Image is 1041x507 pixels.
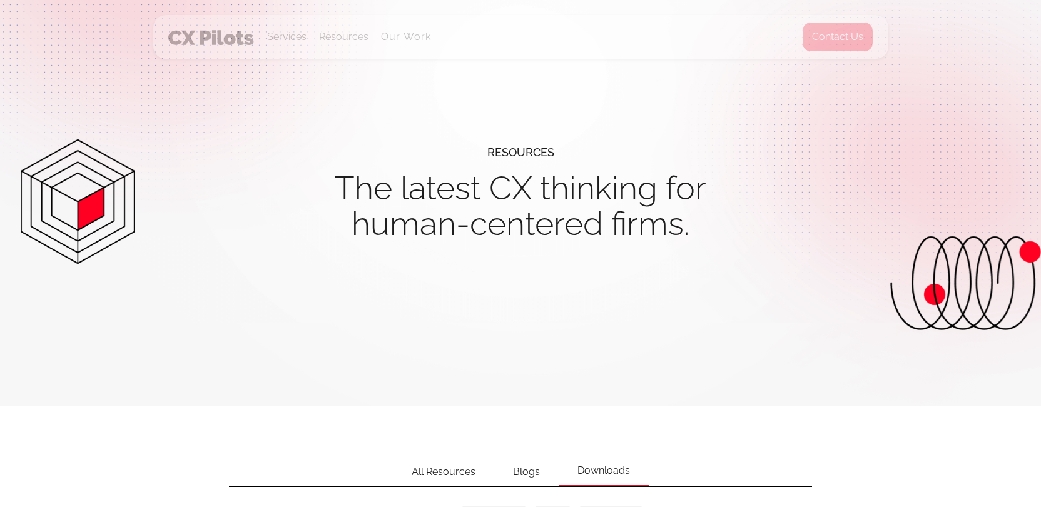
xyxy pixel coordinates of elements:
div: Downloads [559,456,649,486]
div: Services [267,16,307,58]
div: Resources [319,28,368,46]
h1: The latest CX thinking for human-centered firms. [236,170,805,241]
a: Contact Us [802,22,873,52]
div: Blogs [494,458,559,486]
div: All Resources [393,458,494,486]
div: Resources [319,16,368,58]
div: Services [267,28,307,46]
a: Our Work [381,31,432,43]
div: resources [487,134,554,170]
